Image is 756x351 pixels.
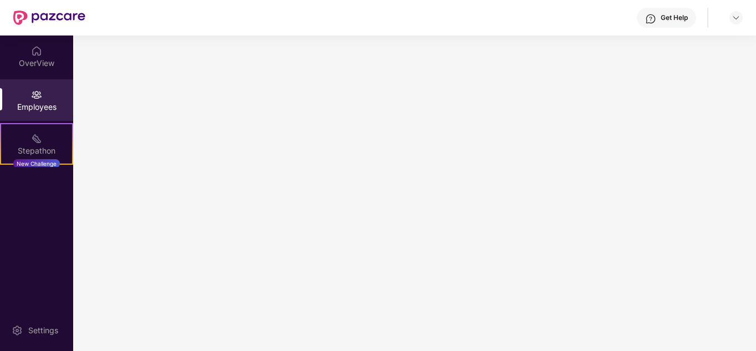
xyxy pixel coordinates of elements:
img: svg+xml;base64,PHN2ZyB4bWxucz0iaHR0cDovL3d3dy53My5vcmcvMjAwMC9zdmciIHdpZHRoPSIyMSIgaGVpZ2h0PSIyMC... [31,133,42,144]
img: New Pazcare Logo [13,11,85,25]
img: svg+xml;base64,PHN2ZyBpZD0iU2V0dGluZy0yMHgyMCIgeG1sbnM9Imh0dHA6Ly93d3cudzMub3JnLzIwMDAvc3ZnIiB3aW... [12,325,23,336]
div: New Challenge [13,159,60,168]
img: svg+xml;base64,PHN2ZyBpZD0iSG9tZSIgeG1sbnM9Imh0dHA6Ly93d3cudzMub3JnLzIwMDAvc3ZnIiB3aWR0aD0iMjAiIG... [31,45,42,57]
img: svg+xml;base64,PHN2ZyBpZD0iRHJvcGRvd24tMzJ4MzIiIHhtbG5zPSJodHRwOi8vd3d3LnczLm9yZy8yMDAwL3N2ZyIgd2... [732,13,740,22]
img: svg+xml;base64,PHN2ZyBpZD0iRW1wbG95ZWVzIiB4bWxucz0iaHR0cDovL3d3dy53My5vcmcvMjAwMC9zdmciIHdpZHRoPS... [31,89,42,100]
div: Settings [25,325,62,336]
div: Stepathon [1,145,72,156]
img: svg+xml;base64,PHN2ZyBpZD0iSGVscC0zMngzMiIgeG1sbnM9Imh0dHA6Ly93d3cudzMub3JnLzIwMDAvc3ZnIiB3aWR0aD... [645,13,656,24]
div: Get Help [661,13,688,22]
